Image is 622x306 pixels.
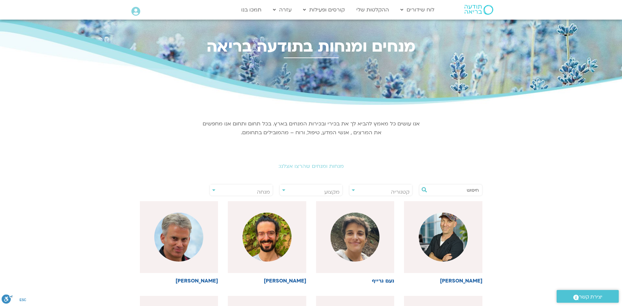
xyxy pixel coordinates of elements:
h2: מנחות ומנחים שהרצו אצלנו: [128,163,494,169]
h6: נעם גרייף [316,278,395,284]
a: [PERSON_NAME] [140,201,218,284]
h6: [PERSON_NAME] [140,278,218,284]
a: [PERSON_NAME] [404,201,482,284]
a: לוח שידורים [397,4,438,16]
span: מנחה [257,188,270,196]
h6: [PERSON_NAME] [228,278,306,284]
span: קטגוריה [391,188,410,196]
img: תודעה בריאה [464,5,493,15]
a: [PERSON_NAME] [228,201,306,284]
a: עזרה [270,4,295,16]
p: אנו עושים כל מאמץ להביא לך את בכירי ובכירות המנחים בארץ. בכל תחום ותחום אנו מחפשים את המרצים , אנ... [202,120,421,137]
span: יצירת קשר [579,293,602,301]
span: מקצוע [324,188,340,196]
h2: מנחים ומנחות בתודעה בריאה [128,38,494,56]
img: %D7%A9%D7%92%D7%91-%D7%94%D7%95%D7%A8%D7%95%D7%91%D7%99%D7%A5.jpg [243,213,292,262]
h6: [PERSON_NAME] [404,278,482,284]
img: %D7%96%D7%99%D7%95%D7%90%D7%9F-.png [419,213,468,262]
a: תמכו בנו [238,4,265,16]
img: %D7%A2%D7%A0%D7%91%D7%A8-%D7%91%D7%A8-%D7%A7%D7%9E%D7%94.png [154,213,203,262]
a: קורסים ופעילות [300,4,348,16]
a: נעם גרייף [316,201,395,284]
a: ההקלטות שלי [353,4,392,16]
a: יצירת קשר [557,290,619,303]
img: %D7%A0%D7%A2%D7%9D-%D7%92%D7%A8%D7%99%D7%99%D7%A3-1.jpg [330,213,379,262]
input: חיפוש [429,185,479,196]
